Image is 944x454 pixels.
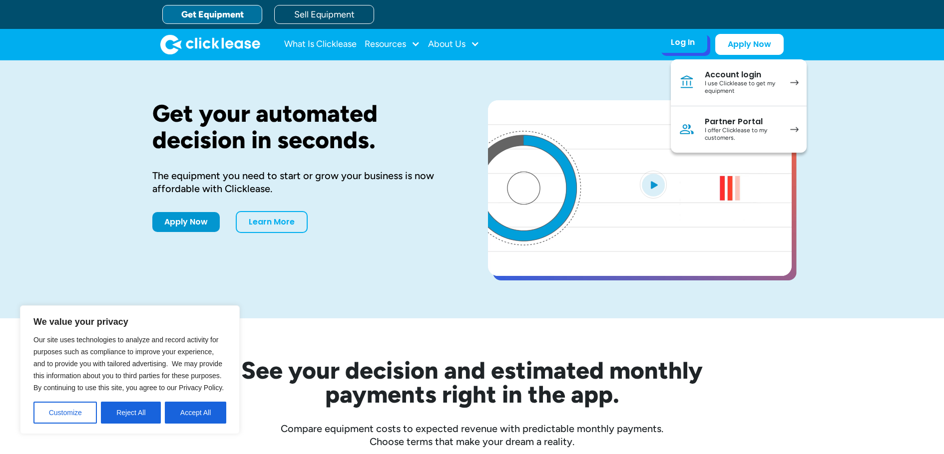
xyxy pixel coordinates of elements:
[705,127,780,142] div: I offer Clicklease to my customers.
[488,100,792,276] a: open lightbox
[671,37,695,47] div: Log In
[152,212,220,232] a: Apply Now
[160,34,260,54] img: Clicklease logo
[33,402,97,424] button: Customize
[192,358,752,406] h2: See your decision and estimated monthly payments right in the app.
[162,5,262,24] a: Get Equipment
[33,316,226,328] p: We value your privacy
[284,34,357,54] a: What Is Clicklease
[428,34,479,54] div: About Us
[101,402,161,424] button: Reject All
[790,127,799,132] img: arrow
[165,402,226,424] button: Accept All
[152,169,456,195] div: The equipment you need to start or grow your business is now affordable with Clicklease.
[679,121,695,137] img: Person icon
[33,336,224,392] span: Our site uses technologies to analyze and record activity for purposes such as compliance to impr...
[671,59,807,106] a: Account loginI use Clicklease to get my equipment
[679,74,695,90] img: Bank icon
[640,171,667,199] img: Blue play button logo on a light blue circular background
[365,34,420,54] div: Resources
[20,305,240,434] div: We value your privacy
[671,106,807,153] a: Partner PortalI offer Clicklease to my customers.
[671,59,807,153] nav: Log In
[152,100,456,153] h1: Get your automated decision in seconds.
[705,70,780,80] div: Account login
[160,34,260,54] a: home
[236,211,308,233] a: Learn More
[274,5,374,24] a: Sell Equipment
[790,80,799,85] img: arrow
[705,117,780,127] div: Partner Portal
[152,422,792,448] div: Compare equipment costs to expected revenue with predictable monthly payments. Choose terms that ...
[705,80,780,95] div: I use Clicklease to get my equipment
[715,34,784,55] a: Apply Now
